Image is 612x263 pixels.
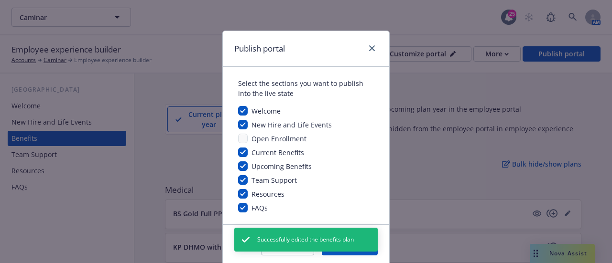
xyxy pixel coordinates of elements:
[251,106,281,116] span: Welcome
[366,42,378,54] a: close
[251,148,304,157] span: Current Benefits
[238,78,374,98] div: Select the sections you want to publish into the live state
[257,235,354,244] span: Successfully edited the benefits plan
[251,162,312,171] span: Upcoming Benefits
[251,203,268,212] span: FAQs
[251,189,284,199] span: Resources
[251,134,306,143] span: Open Enrollment
[234,42,285,55] h1: Publish portal
[251,176,297,185] span: Team Support
[251,120,332,129] span: New Hire and Life Events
